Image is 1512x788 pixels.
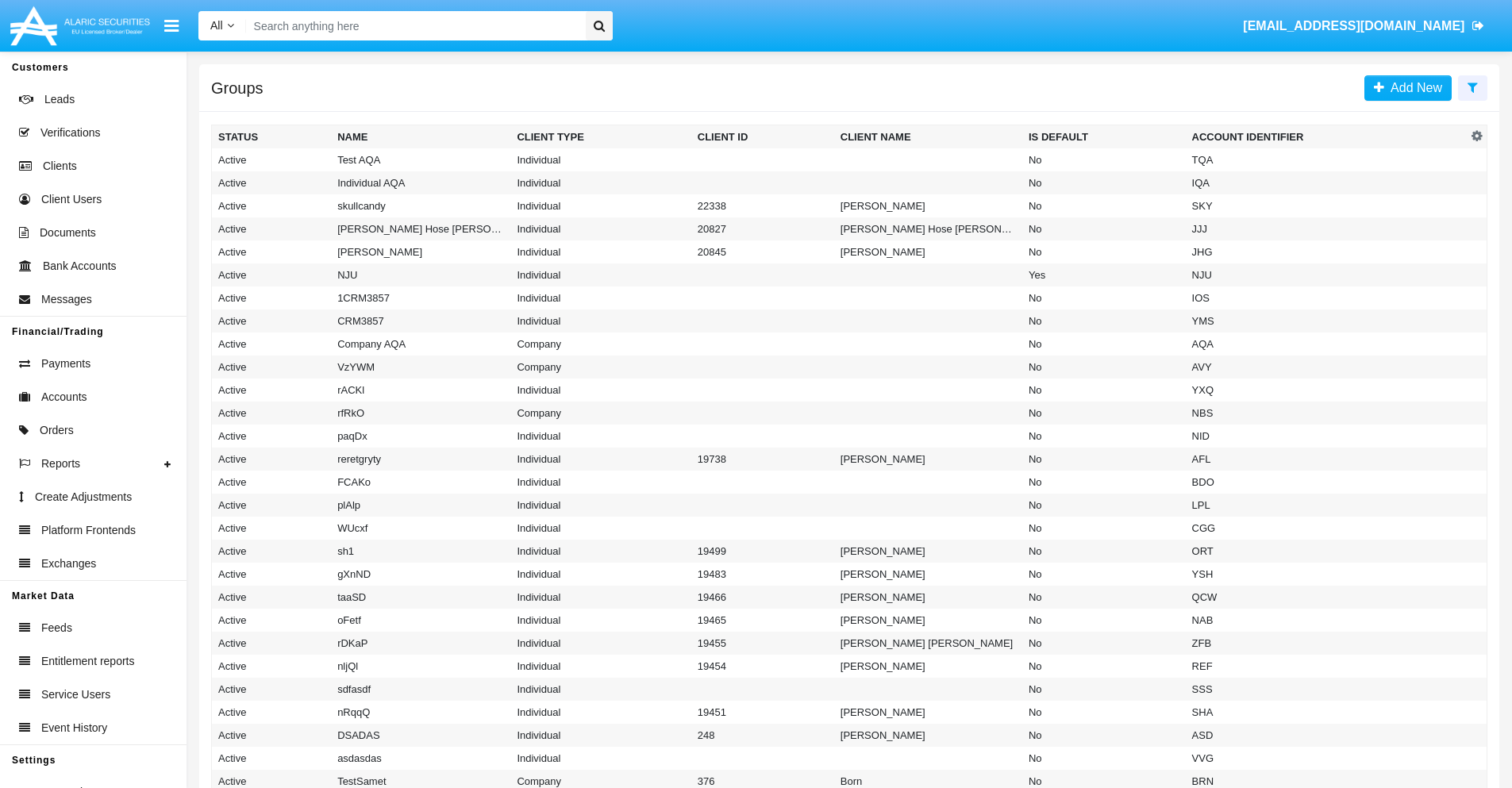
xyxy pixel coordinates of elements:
[834,240,1022,263] td: [PERSON_NAME]
[834,540,1022,563] td: [PERSON_NAME]
[510,632,691,655] td: Individual
[691,701,834,724] td: 19451
[1022,678,1186,701] td: No
[1186,678,1468,701] td: SSS
[1186,724,1468,747] td: ASD
[691,609,834,632] td: 19465
[331,632,510,655] td: rDKaP
[212,471,332,494] td: Active
[331,448,510,471] td: reretgryty
[331,701,510,724] td: nRqqQ
[1022,356,1186,379] td: No
[212,148,332,171] td: Active
[212,125,332,149] th: Status
[331,332,510,356] td: Company AQA
[1186,494,1468,517] td: LPL
[1186,586,1468,609] td: QCW
[510,356,691,379] td: Company
[1186,194,1468,217] td: SKY
[510,194,691,217] td: Individual
[1186,701,1468,724] td: SHA
[1022,240,1186,263] td: No
[834,125,1022,149] th: Client Name
[212,448,332,471] td: Active
[691,563,834,586] td: 19483
[691,217,834,240] td: 20827
[510,701,691,724] td: Individual
[331,586,510,609] td: taaSD
[510,724,691,747] td: Individual
[212,632,332,655] td: Active
[40,125,100,141] span: Verifications
[510,517,691,540] td: Individual
[41,653,135,670] span: Entitlement reports
[1022,701,1186,724] td: No
[1022,747,1186,770] td: No
[331,724,510,747] td: DSADAS
[41,389,87,406] span: Accounts
[212,263,332,286] td: Active
[510,286,691,309] td: Individual
[510,148,691,171] td: Individual
[691,540,834,563] td: 19499
[246,11,580,40] input: Search
[1186,217,1468,240] td: JJJ
[1022,586,1186,609] td: No
[510,448,691,471] td: Individual
[510,379,691,402] td: Individual
[41,620,72,636] span: Feeds
[212,563,332,586] td: Active
[1022,425,1186,448] td: No
[1022,309,1186,332] td: No
[834,586,1022,609] td: [PERSON_NAME]
[1186,125,1468,149] th: Account Identifier
[691,194,834,217] td: 22338
[212,655,332,678] td: Active
[510,540,691,563] td: Individual
[510,655,691,678] td: Individual
[212,379,332,402] td: Active
[212,724,332,747] td: Active
[834,632,1022,655] td: [PERSON_NAME] [PERSON_NAME]
[510,609,691,632] td: Individual
[510,332,691,356] td: Company
[212,332,332,356] td: Active
[41,191,102,208] span: Client Users
[1186,309,1468,332] td: YMS
[510,747,691,770] td: Individual
[1236,4,1492,48] a: [EMAIL_ADDRESS][DOMAIN_NAME]
[1364,75,1452,101] a: Add New
[834,217,1022,240] td: [PERSON_NAME] Hose [PERSON_NAME]
[1186,632,1468,655] td: ZFB
[510,240,691,263] td: Individual
[212,194,332,217] td: Active
[1022,379,1186,402] td: No
[41,522,136,539] span: Platform Frontends
[331,309,510,332] td: CRM3857
[834,609,1022,632] td: [PERSON_NAME]
[691,655,834,678] td: 19454
[834,655,1022,678] td: [PERSON_NAME]
[331,240,510,263] td: [PERSON_NAME]
[8,2,152,49] img: Logo image
[1186,517,1468,540] td: CGG
[510,471,691,494] td: Individual
[331,609,510,632] td: oFetf
[834,194,1022,217] td: [PERSON_NAME]
[44,91,75,108] span: Leads
[510,217,691,240] td: Individual
[510,309,691,332] td: Individual
[210,19,223,32] span: All
[212,701,332,724] td: Active
[691,240,834,263] td: 20845
[41,686,110,703] span: Service Users
[1186,332,1468,356] td: AQA
[1022,655,1186,678] td: No
[331,263,510,286] td: NJU
[1243,19,1464,33] span: [EMAIL_ADDRESS][DOMAIN_NAME]
[41,456,80,472] span: Reports
[510,586,691,609] td: Individual
[1186,148,1468,171] td: TQA
[691,125,834,149] th: Client ID
[1022,332,1186,356] td: No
